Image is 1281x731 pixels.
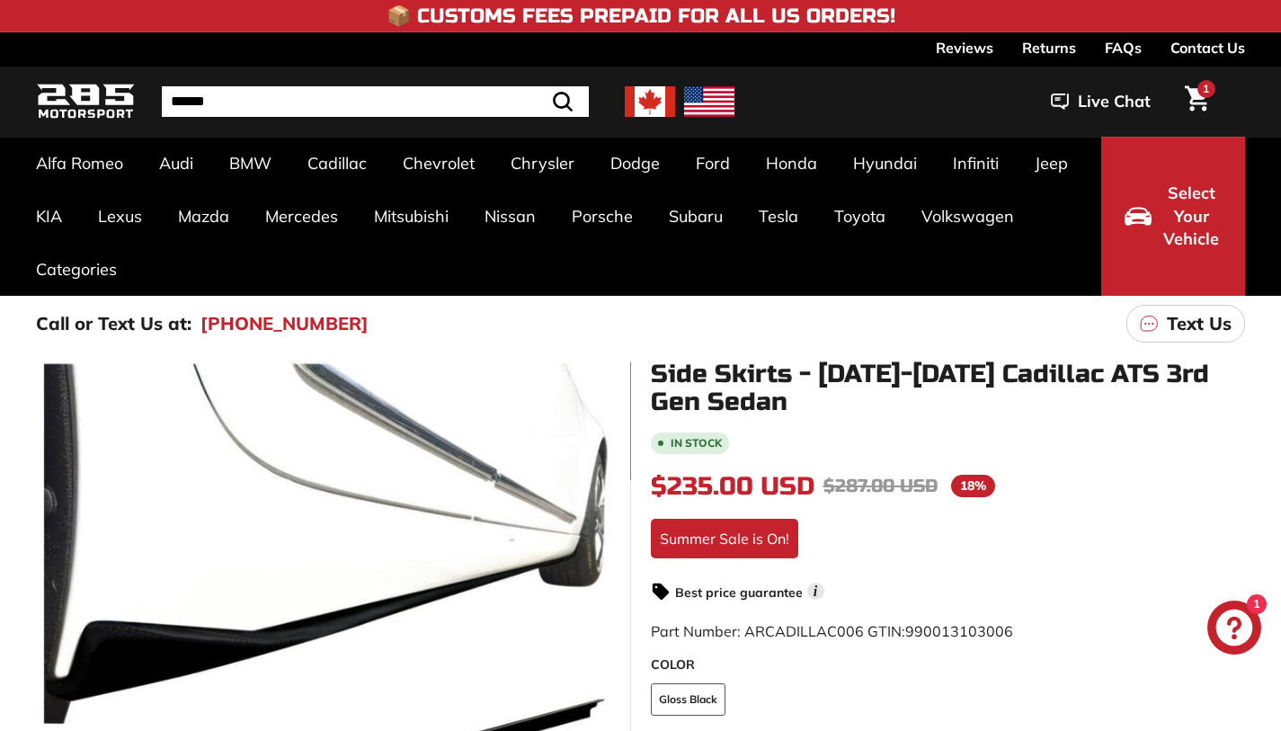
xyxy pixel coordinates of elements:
[18,243,135,296] a: Categories
[36,81,135,123] img: Logo_285_Motorsport_areodynamics_components
[18,137,141,190] a: Alfa Romeo
[1027,79,1174,124] button: Live Chat
[651,519,798,558] div: Summer Sale is On!
[816,190,903,243] a: Toyota
[1170,32,1245,63] a: Contact Us
[1017,137,1086,190] a: Jeep
[200,310,369,337] a: [PHONE_NUMBER]
[823,475,938,497] span: $287.00 USD
[905,622,1013,640] span: 990013103006
[1161,182,1222,251] span: Select Your Vehicle
[651,361,1246,416] h1: Side Skirts - [DATE]-[DATE] Cadillac ATS 3rd Gen Sedan
[651,655,1246,674] label: COLOR
[592,137,678,190] a: Dodge
[807,583,824,600] span: i
[1022,32,1076,63] a: Returns
[387,5,895,27] h4: 📦 Customs Fees Prepaid for All US Orders!
[671,438,722,449] b: In stock
[247,190,356,243] a: Mercedes
[1126,305,1245,343] a: Text Us
[1202,601,1267,659] inbox-online-store-chat: Shopify online store chat
[162,86,589,117] input: Search
[1203,82,1209,95] span: 1
[936,32,993,63] a: Reviews
[1105,32,1142,63] a: FAQs
[675,584,803,601] strong: Best price guarantee
[1078,90,1151,113] span: Live Chat
[935,137,1017,190] a: Infiniti
[211,137,289,190] a: BMW
[80,190,160,243] a: Lexus
[651,622,1013,640] span: Part Number: ARCADILLAC006 GTIN:
[835,137,935,190] a: Hyundai
[36,310,191,337] p: Call or Text Us at:
[748,137,835,190] a: Honda
[467,190,554,243] a: Nissan
[554,190,651,243] a: Porsche
[160,190,247,243] a: Mazda
[493,137,592,190] a: Chrysler
[903,190,1032,243] a: Volkswagen
[18,190,80,243] a: KIA
[141,137,211,190] a: Audi
[678,137,748,190] a: Ford
[356,190,467,243] a: Mitsubishi
[951,475,995,497] span: 18%
[1101,137,1245,296] button: Select Your Vehicle
[289,137,385,190] a: Cadillac
[741,190,816,243] a: Tesla
[1174,71,1220,132] a: Cart
[385,137,493,190] a: Chevrolet
[651,190,741,243] a: Subaru
[651,471,814,502] span: $235.00 USD
[1167,310,1232,337] p: Text Us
